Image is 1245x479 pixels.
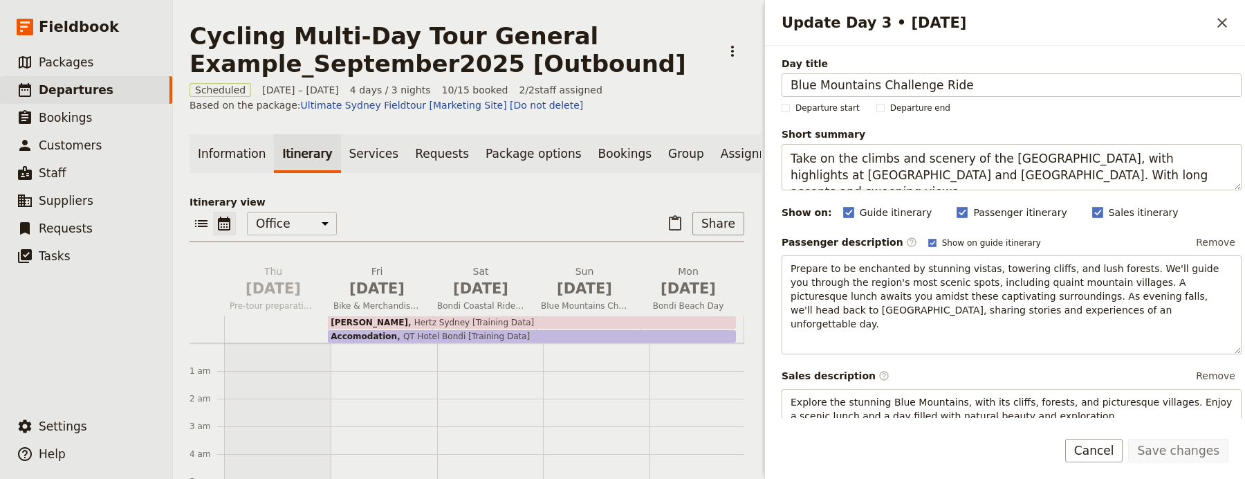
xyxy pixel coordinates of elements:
button: Fri [DATE]Bike & Merchandise Collection + Welcome Dinner [328,264,432,316]
span: Hertz Sydney [Training Data] [408,318,534,327]
span: Packages [39,55,93,69]
span: Explore the stunning Blue Mountains, with its cliffs, forests, and picturesque villages. Enjoy a ... [791,397,1235,422]
span: Based on the package: [190,98,583,112]
textarea: Short summary [782,144,1242,190]
span: Accomodation [331,332,397,341]
span: ​ [906,237,917,248]
span: [DATE] [541,278,628,299]
span: Staff [39,166,66,180]
h2: Sun [541,264,628,299]
span: [DATE] [230,278,317,299]
span: Suppliers [39,194,93,208]
span: Requests [39,222,93,235]
button: Sun [DATE]Blue Mountains Challenge Ride [535,264,639,316]
a: Bookings [590,134,660,173]
span: Passenger itinerary [973,206,1067,219]
span: Blue Mountains Challenge Ride [535,300,634,311]
label: Sales description [782,369,889,383]
span: Departures [39,83,113,97]
button: Actions [721,39,744,63]
a: Group [660,134,712,173]
span: Show on guide itinerary [942,237,1041,248]
button: List view [190,212,213,235]
h1: Cycling Multi-Day Tour General Example_September2025 [Outbound] [190,22,712,78]
div: [PERSON_NAME]Hertz Sydney [Training Data] [328,316,735,329]
span: [DATE] [645,278,732,299]
span: ​ [878,370,889,381]
h2: Sat [437,264,524,299]
input: Day title [782,73,1242,97]
p: Itinerary view [190,195,744,209]
h2: Thu [230,264,317,299]
span: [DATE] – [DATE] [262,83,339,97]
button: Close drawer [1210,11,1234,35]
h2: Fri [333,264,421,299]
h2: Mon [645,264,732,299]
span: Tasks [39,249,71,263]
span: [PERSON_NAME] [331,318,408,327]
span: Prepare to be enchanted by stunning vistas, towering cliffs, and lush forests. We'll guide you th... [791,263,1222,329]
a: Assignment [712,134,798,173]
span: QT Hotel Bondi [Training Data] [397,332,530,341]
a: Ultimate Sydney Fieldtour [Marketing Site] [Do not delete] [301,100,584,111]
span: Scheduled [190,83,251,97]
div: Show on: [782,206,832,219]
span: 4 days / 3 nights [350,83,431,97]
label: Passenger description [782,235,917,249]
button: Calendar view [213,212,236,235]
span: Fieldbook [39,17,119,37]
span: Help [39,447,66,461]
button: Mon [DATE]Bondi Beach Day [639,264,743,316]
span: [DATE] [437,278,524,299]
button: Save changes [1128,439,1228,462]
span: [DATE] [333,278,421,299]
div: AccomodationQT Hotel Bondi [Training Data][PERSON_NAME]Hertz Sydney [Training Data] [224,316,744,343]
span: Departure end [890,102,950,114]
span: Bondi Coastal Ride + Dinner at Hotel [432,300,530,311]
span: Guide itinerary [860,206,932,219]
span: Bookings [39,111,92,125]
span: Settings [39,419,87,433]
span: Customers [39,138,102,152]
span: 10/15 booked [442,83,508,97]
button: Remove [1190,365,1242,386]
span: Bondi Beach Day [639,300,737,311]
span: Sales itinerary [1109,206,1179,219]
span: Day title [782,57,1242,71]
span: Departure start [795,102,860,114]
a: Requests [407,134,477,173]
button: Remove [1190,232,1242,253]
a: Package options [477,134,589,173]
div: 2 am [190,393,224,404]
span: Short summary [782,127,1242,141]
a: Itinerary [274,134,340,173]
h2: Update Day 3 • [DATE] [782,12,1210,33]
button: Thu [DATE]Pre-tour preparation day [224,264,328,316]
a: Information [190,134,274,173]
button: Sat [DATE]Bondi Coastal Ride + Dinner at Hotel [432,264,535,316]
div: 3 am [190,421,224,432]
a: Services [341,134,407,173]
button: Share [692,212,744,235]
button: Cancel [1065,439,1123,462]
span: Pre-tour preparation day [224,300,322,311]
span: 2 / 2 staff assigned [519,83,602,97]
div: AccomodationQT Hotel Bondi [Training Data] [328,330,735,343]
span: Bike & Merchandise Collection + Welcome Dinner [328,300,426,311]
div: 4 am [190,449,224,460]
button: Paste itinerary item [663,212,687,235]
div: 1 am [190,365,224,377]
